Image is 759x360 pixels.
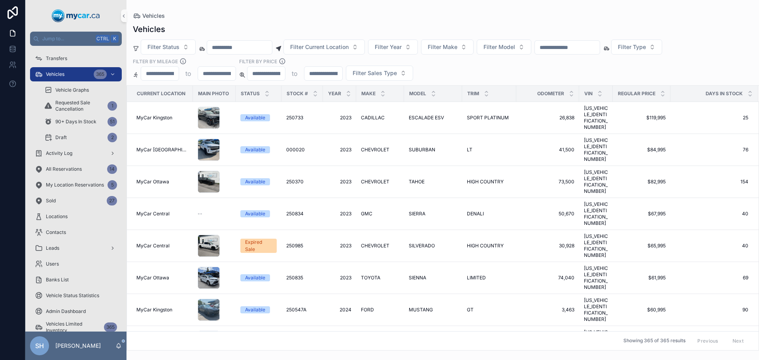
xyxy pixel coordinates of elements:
[521,211,574,217] a: 50,670
[136,179,169,185] span: MyCar Ottawa
[671,307,748,313] a: 90
[286,147,318,153] a: 000020
[361,243,389,249] span: CHEVROLET
[328,211,351,217] a: 2023
[108,180,117,190] div: 5
[584,201,608,226] a: [US_VEHICLE_IDENTIFICATION_NUMBER]
[30,273,122,287] a: Banks List
[617,307,666,313] span: $60,995
[409,211,457,217] a: SIERRA
[361,275,380,281] span: TOYOTA
[136,307,188,313] a: MyCar Kingston
[35,341,44,351] span: SH
[245,210,265,217] div: Available
[361,115,385,121] span: CADILLAC
[467,179,512,185] a: HIGH COUNTRY
[30,320,122,334] a: Vehicles Limited Inventory365
[25,46,126,332] div: scrollable content
[245,274,265,281] div: Available
[611,40,662,55] button: Select Button
[467,243,504,249] span: HIGH COUNTRY
[55,134,67,141] span: Draft
[467,115,509,121] span: SPORT PLATINUM
[136,147,188,153] a: MyCar [GEOGRAPHIC_DATA]
[361,243,399,249] a: CHEVROLET
[286,275,318,281] a: 250835
[328,307,351,313] a: 2024
[671,275,748,281] span: 69
[185,69,191,78] p: to
[584,90,593,97] span: VIN
[409,243,435,249] span: SILVERADO
[30,162,122,176] a: All Reservations14
[30,32,122,46] button: Jump to...CtrlK
[353,69,397,77] span: Filter Sales Type
[361,90,376,97] span: Make
[30,146,122,160] a: Activity Log
[671,115,748,121] span: 25
[136,275,169,281] span: MyCar Ottawa
[409,307,457,313] a: MUSTANG
[245,239,272,253] div: Expired Sale
[328,243,351,249] a: 2023
[521,243,574,249] a: 30,928
[375,43,402,51] span: Filter Year
[245,146,265,153] div: Available
[147,43,179,51] span: Filter Status
[584,105,608,130] a: [US_VEHICLE_IDENTIFICATION_NUMBER]
[286,211,304,217] span: 250834
[467,147,512,153] a: LT
[361,147,399,153] a: CHEVROLET
[46,198,56,204] span: Sold
[30,225,122,239] a: Contacts
[483,43,515,51] span: Filter Model
[286,307,318,313] a: 250547A
[136,211,188,217] a: MyCar Central
[361,211,372,217] span: GMC
[55,87,89,93] span: Vehicle Graphs
[52,9,100,22] img: App logo
[617,115,666,121] a: $119,995
[240,146,277,153] a: Available
[46,308,86,315] span: Admin Dashboard
[409,275,426,281] span: SIENNA
[198,211,231,217] a: --
[239,58,277,65] label: FILTER BY PRICE
[111,36,118,42] span: K
[286,147,305,153] span: 000020
[198,90,229,97] span: Main Photo
[46,166,82,172] span: All Reservations
[96,35,110,43] span: Ctrl
[361,307,399,313] a: FORD
[328,90,341,97] span: Year
[537,90,564,97] span: Odometer
[361,275,399,281] a: TOYOTA
[477,40,531,55] button: Select Button
[467,275,512,281] a: LIMITED
[521,179,574,185] a: 73,500
[584,169,608,194] a: [US_VEHICLE_IDENTIFICATION_NUMBER]
[617,243,666,249] span: $65,995
[584,265,608,290] a: [US_VEHICLE_IDENTIFICATION_NUMBER]
[361,147,389,153] span: CHEVROLET
[30,241,122,255] a: Leads
[133,58,178,65] label: Filter By Mileage
[671,179,748,185] span: 154
[240,306,277,313] a: Available
[409,275,457,281] a: SIENNA
[40,115,122,129] a: 90+ Days In Stock51
[671,147,748,153] span: 76
[286,115,318,121] a: 250733
[521,115,574,121] span: 26,838
[421,40,474,55] button: Select Button
[133,24,165,35] h1: Vehicles
[671,211,748,217] a: 40
[286,243,303,249] span: 250985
